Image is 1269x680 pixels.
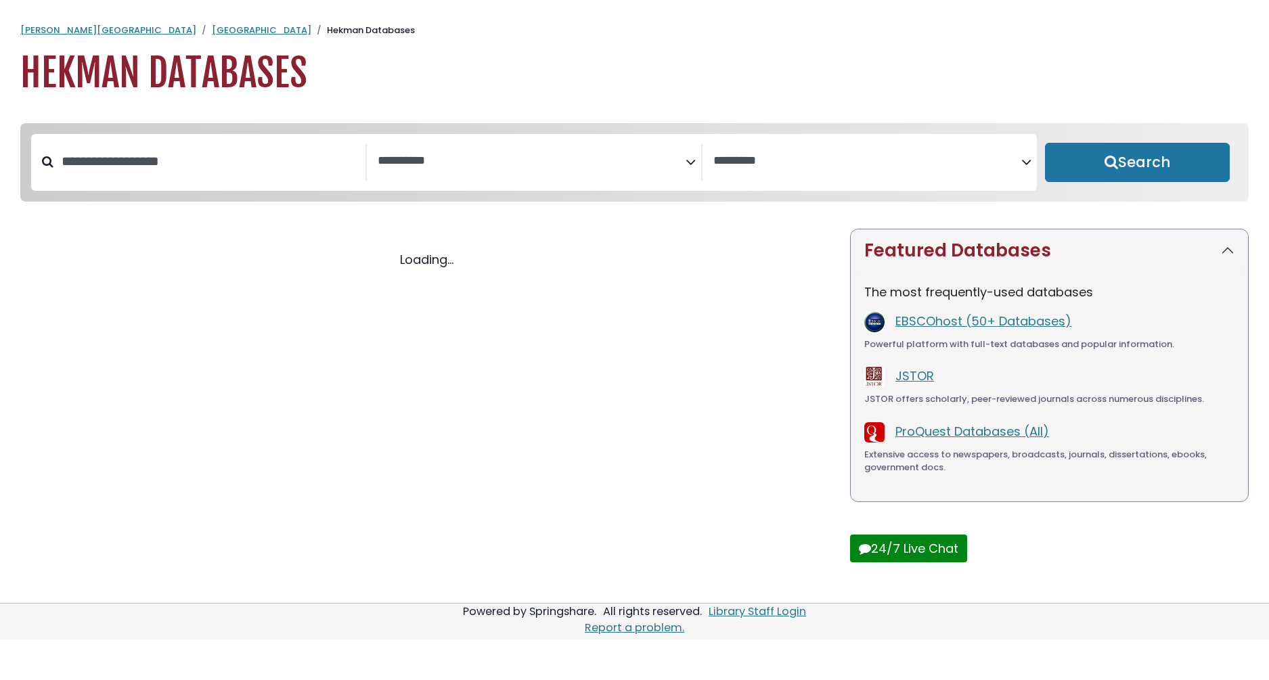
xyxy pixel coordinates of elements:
[53,150,365,173] input: Search database by title or keyword
[461,604,598,619] div: Powered by Springshare.
[20,250,834,269] div: Loading...
[311,24,415,37] li: Hekman Databases
[851,229,1248,272] button: Featured Databases
[20,51,1249,96] h1: Hekman Databases
[212,24,311,37] a: [GEOGRAPHIC_DATA]
[20,24,196,37] a: [PERSON_NAME][GEOGRAPHIC_DATA]
[864,283,1234,301] p: The most frequently-used databases
[20,123,1249,202] nav: Search filters
[895,423,1049,440] a: ProQuest Databases (All)
[601,604,704,619] div: All rights reserved.
[20,24,1249,37] nav: breadcrumb
[378,154,686,168] textarea: Search
[895,313,1071,330] a: EBSCOhost (50+ Databases)
[864,448,1234,474] div: Extensive access to newspapers, broadcasts, journals, dissertations, ebooks, government docs.
[1045,143,1230,182] button: Submit for Search Results
[709,604,806,619] a: Library Staff Login
[864,338,1234,351] div: Powerful platform with full-text databases and popular information.
[585,620,684,635] a: Report a problem.
[864,392,1234,406] div: JSTOR offers scholarly, peer-reviewed journals across numerous disciplines.
[850,535,967,562] button: 24/7 Live Chat
[895,367,934,384] a: JSTOR
[713,154,1021,168] textarea: Search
